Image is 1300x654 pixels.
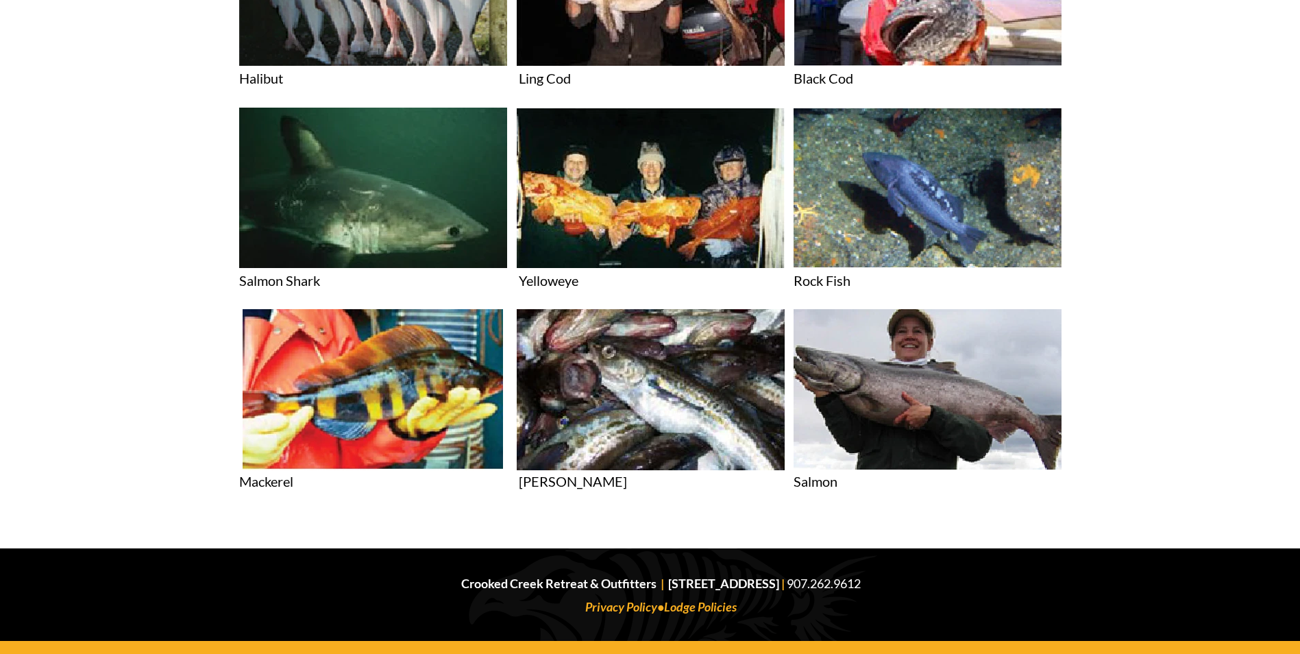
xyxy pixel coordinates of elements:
img: Pollock [516,308,785,471]
p: Salmon Shark [239,271,399,290]
p: Ling Cod [519,69,678,88]
p: Halibut [239,69,399,88]
p: Mackerel [239,472,399,491]
p: [PERSON_NAME] [519,472,678,491]
img: Crooked Creek Outfitters White Logo [469,548,878,644]
img: Rockfish [793,108,1062,268]
a: Lodge Policies [664,599,737,614]
p: Black Cod [794,69,953,88]
span: • [657,599,664,614]
a: Privacy Policy [585,599,657,614]
img: Salmon shark [238,107,508,269]
img: Hugging a huge Alaskan salmon [793,308,1062,470]
p: Crooked Creek Retreat & Outfitters [STREET_ADDRESS] [271,572,1051,595]
span: | [661,576,664,591]
span: | [781,576,785,591]
p: Rock Fish [794,271,953,290]
p: Yelloweye [519,271,678,290]
a: 907.262.9612 [787,576,861,591]
img: Huge Alaskan Yelloweye [516,108,785,269]
img: Mackerel [242,308,504,471]
p: Salmon [794,472,953,491]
